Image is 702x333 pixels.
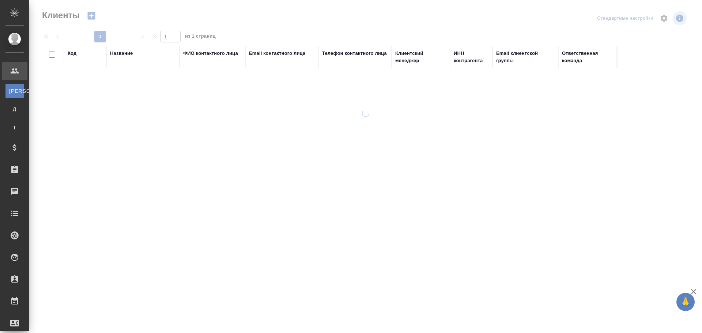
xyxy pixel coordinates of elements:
[68,50,76,57] div: Код
[9,124,20,131] span: Т
[454,50,489,64] div: ИНН контрагента
[5,102,24,117] a: Д
[183,50,238,57] div: ФИО контактного лица
[496,50,555,64] div: Email клиентской группы
[562,50,613,64] div: Ответственная команда
[676,293,695,311] button: 🙏
[9,106,20,113] span: Д
[9,87,20,95] span: [PERSON_NAME]
[395,50,446,64] div: Клиентский менеджер
[5,84,24,98] a: [PERSON_NAME]
[322,50,387,57] div: Телефон контактного лица
[679,294,692,310] span: 🙏
[249,50,305,57] div: Email контактного лица
[110,50,133,57] div: Название
[5,120,24,135] a: Т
